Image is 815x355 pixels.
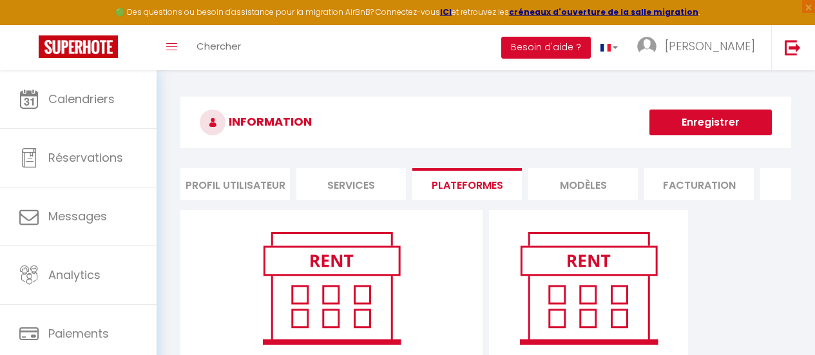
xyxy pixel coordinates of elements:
[48,149,123,166] span: Réservations
[187,25,251,70] a: Chercher
[785,39,801,55] img: logout
[180,97,791,148] h3: INFORMATION
[197,39,241,53] span: Chercher
[501,37,591,59] button: Besoin d'aide ?
[39,35,118,58] img: Super Booking
[180,168,290,200] li: Profil Utilisateur
[665,38,755,54] span: [PERSON_NAME]
[249,226,414,350] img: rent.png
[528,168,638,200] li: MODÈLES
[48,267,101,283] span: Analytics
[509,6,698,17] a: créneaux d'ouverture de la salle migration
[644,168,754,200] li: Facturation
[48,208,107,224] span: Messages
[637,37,657,56] img: ...
[440,6,452,17] a: ICI
[48,325,109,341] span: Paiements
[296,168,406,200] li: Services
[48,91,115,107] span: Calendriers
[506,226,671,350] img: rent.png
[649,110,772,135] button: Enregistrer
[628,25,771,70] a: ... [PERSON_NAME]
[412,168,522,200] li: Plateformes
